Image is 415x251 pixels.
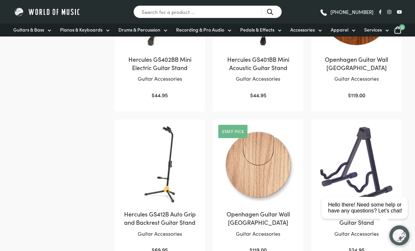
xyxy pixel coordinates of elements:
[290,26,315,33] span: Accessories
[318,229,395,238] p: Guitar Accessories
[220,55,297,72] h2: Hercules GS401BB Mini Acoustic Guitar Stand
[331,26,348,33] span: Apparel
[152,91,155,99] span: $
[250,91,253,99] span: $
[348,91,351,99] span: $
[318,74,395,83] p: Guitar Accessories
[318,210,395,226] h2: Xtreme GS27 A-Frame Guitar Stand
[133,5,282,18] input: Search for a product ...
[220,126,297,204] img: Openhagen Guitar Wall Mount Oak
[319,178,415,251] iframe: Chat with our support team
[121,126,198,204] img: Hercules GS412B Auto Grip and Backrest Guitar Stand
[318,126,395,204] img: Xtreme GS27 A-Frame Guitar Stand
[121,229,198,238] p: Guitar Accessories
[121,74,198,83] p: Guitar Accessories
[13,26,44,33] span: Guitars & Bass
[318,55,395,72] h2: Openhagen Guitar Wall [GEOGRAPHIC_DATA]
[60,26,103,33] span: Pianos & Keyboards
[118,26,160,33] span: Drums & Percussion
[250,91,266,99] bdi: 44.95
[176,26,224,33] span: Recording & Pro Audio
[220,229,297,238] p: Guitar Accessories
[121,210,198,226] h2: Hercules GS412B Auto Grip and Backrest Guitar Stand
[364,26,382,33] span: Services
[152,91,168,99] bdi: 44.95
[319,7,374,17] a: [PHONE_NUMBER]
[220,74,297,83] p: Guitar Accessories
[220,210,297,226] h2: Openhagen Guitar Wall [GEOGRAPHIC_DATA]
[222,129,244,133] a: Staff pick
[330,9,374,14] span: [PHONE_NUMBER]
[13,7,81,17] img: World of Music
[348,91,365,99] bdi: 119.00
[399,24,405,30] span: 0
[121,55,198,72] h2: Hercules GS402BB Mini Electric Guitar Stand
[240,26,274,33] span: Pedals & Effects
